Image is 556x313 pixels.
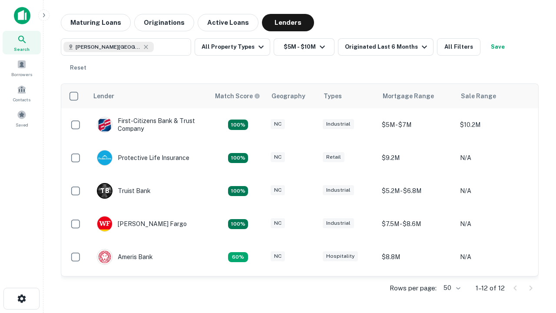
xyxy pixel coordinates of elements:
[97,117,112,132] img: picture
[262,14,314,31] button: Lenders
[100,186,109,196] p: T B
[228,153,248,163] div: Matching Properties: 2, hasApolloMatch: undefined
[456,207,534,240] td: N/A
[377,273,456,306] td: $9.2M
[16,121,28,128] span: Saved
[271,218,285,228] div: NC
[271,185,285,195] div: NC
[97,216,112,231] img: picture
[437,38,480,56] button: All Filters
[377,141,456,174] td: $9.2M
[377,207,456,240] td: $7.5M - $8.6M
[97,150,189,166] div: Protective Life Insurance
[274,38,334,56] button: $5M - $10M
[97,216,187,232] div: [PERSON_NAME] Fargo
[3,107,41,130] a: Saved
[323,251,358,261] div: Hospitality
[271,91,305,101] div: Geography
[377,108,456,141] td: $5M - $7M
[456,84,534,108] th: Sale Range
[228,120,248,130] div: Matching Properties: 2, hasApolloMatch: undefined
[484,38,512,56] button: Save your search to get updates of matches that match your search criteria.
[195,38,270,56] button: All Property Types
[377,84,456,108] th: Mortgage Range
[456,141,534,174] td: N/A
[228,252,248,263] div: Matching Properties: 1, hasApolloMatch: undefined
[323,119,354,129] div: Industrial
[338,38,434,56] button: Originated Last 6 Months
[3,81,41,105] a: Contacts
[323,218,354,228] div: Industrial
[97,117,201,133] div: First-citizens Bank & Trust Company
[318,84,377,108] th: Types
[271,251,285,261] div: NC
[134,14,194,31] button: Originations
[97,183,151,199] div: Truist Bank
[210,84,266,108] th: Capitalize uses an advanced AI algorithm to match your search with the best lender. The match sco...
[456,108,534,141] td: $10.2M
[14,7,30,24] img: capitalize-icon.png
[271,119,285,129] div: NC
[323,152,344,162] div: Retail
[377,240,456,273] td: $8.8M
[461,91,496,101] div: Sale Range
[377,174,456,207] td: $5.2M - $6.8M
[323,185,354,195] div: Industrial
[88,84,210,108] th: Lender
[215,91,260,101] div: Capitalize uses an advanced AI algorithm to match your search with the best lender. The match sco...
[97,150,112,165] img: picture
[440,282,462,294] div: 50
[456,174,534,207] td: N/A
[345,42,430,52] div: Originated Last 6 Months
[198,14,258,31] button: Active Loans
[97,249,153,265] div: Ameris Bank
[266,84,318,108] th: Geography
[271,152,285,162] div: NC
[513,216,556,257] iframe: Chat Widget
[3,31,41,54] a: Search
[456,273,534,306] td: N/A
[64,59,92,77] button: Reset
[215,91,258,101] h6: Match Score
[390,283,437,293] p: Rows per page:
[228,219,248,230] div: Matching Properties: 2, hasApolloMatch: undefined
[93,91,114,101] div: Lender
[76,43,141,51] span: [PERSON_NAME][GEOGRAPHIC_DATA], [GEOGRAPHIC_DATA]
[3,56,41,80] a: Borrowers
[14,46,30,53] span: Search
[97,250,112,264] img: picture
[456,240,534,273] td: N/A
[11,71,32,78] span: Borrowers
[13,96,30,103] span: Contacts
[324,91,342,101] div: Types
[61,14,131,31] button: Maturing Loans
[383,91,434,101] div: Mortgage Range
[228,186,248,196] div: Matching Properties: 3, hasApolloMatch: undefined
[476,283,505,293] p: 1–12 of 12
